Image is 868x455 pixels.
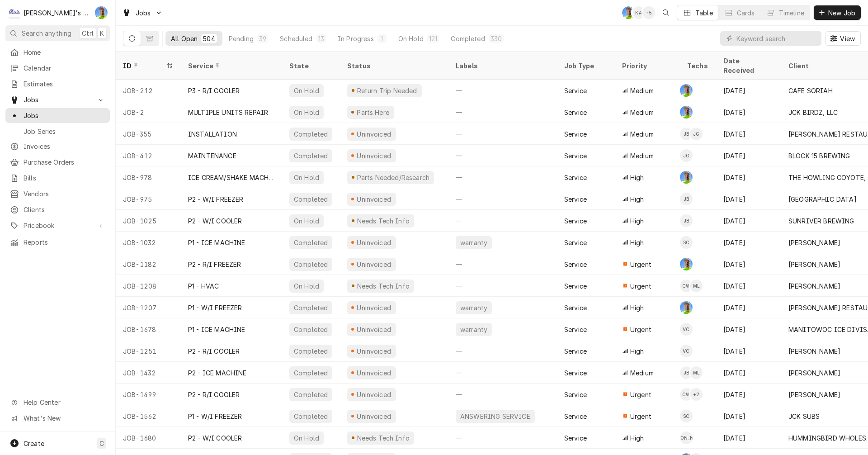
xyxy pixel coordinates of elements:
div: P2 - ICE MACHINE [188,368,247,378]
div: — [448,340,557,362]
div: Uninvoiced [356,151,392,161]
span: Create [24,440,44,447]
div: Uninvoiced [356,129,392,139]
div: — [448,210,557,232]
div: Cards [737,8,755,18]
div: Uninvoiced [356,325,392,334]
div: CW [680,388,693,401]
span: Medium [630,368,654,378]
a: Go to Jobs [118,5,166,20]
div: ID [123,61,165,71]
div: Completed [293,412,329,421]
div: INSTALLATION [188,129,237,139]
div: Job Type [564,61,608,71]
div: JOB-1562 [116,405,181,427]
div: MULTIPLE UNITS REPAIR [188,108,268,117]
div: [PERSON_NAME] [788,346,840,356]
span: Pricebook [24,221,92,230]
span: Jobs [24,111,105,120]
div: [DATE] [716,275,781,297]
div: JOB-975 [116,188,181,210]
div: Mikah Levitt-Freimuth's Avatar [690,366,703,379]
div: warranty [459,303,488,313]
a: Clients [5,202,110,217]
div: Service [564,173,587,182]
div: 1 [379,34,385,43]
span: Help Center [24,398,104,407]
a: Home [5,45,110,60]
div: Completed [293,194,329,204]
span: Urgent [630,260,651,269]
div: + 5 [642,6,655,19]
span: K [100,28,104,38]
div: [PERSON_NAME] [680,431,693,444]
div: Joey Brabb's Avatar [680,193,693,205]
div: P1 - ICE MACHINE [188,325,245,334]
div: GA [680,84,693,97]
div: [PERSON_NAME] [788,390,840,399]
div: P1 - W/I FREEZER [188,303,242,313]
div: P2 - R/I FREEZER [188,260,241,269]
div: Status [347,61,439,71]
div: Joey Brabb's Avatar [680,128,693,140]
div: Service [188,61,273,71]
div: JOB-412 [116,145,181,166]
div: VC [680,323,693,336]
span: Job Series [24,127,105,136]
div: — [448,253,557,275]
div: C [8,6,21,19]
div: GA [622,6,635,19]
div: GA [680,301,693,314]
div: [DATE] [716,297,781,318]
span: High [630,173,644,182]
div: Valente Castillo's Avatar [680,345,693,357]
div: Cameron Ward's Avatar [680,280,693,292]
div: GA [680,171,693,184]
div: [PERSON_NAME]'s Refrigeration [24,8,90,18]
a: Calendar [5,61,110,76]
div: Greg Austin's Avatar [680,171,693,184]
div: Clay's Refrigeration's Avatar [8,6,21,19]
div: JOB-1182 [116,253,181,275]
div: Completed [293,346,329,356]
a: Invoices [5,139,110,154]
a: Bills [5,171,110,185]
div: — [448,362,557,384]
div: Service [564,346,587,356]
span: High [630,238,644,247]
div: JG [690,128,703,140]
div: Uninvoiced [356,368,392,378]
div: ML [690,366,703,379]
div: Service [564,86,587,95]
div: Uninvoiced [356,303,392,313]
div: Valente Castillo's Avatar [680,323,693,336]
div: P2 - W/I FREEZER [188,194,244,204]
div: P3 - R/I COOLER [188,86,240,95]
div: Joey Brabb's Avatar [680,366,693,379]
div: Greg Austin's Avatar [95,6,108,19]
a: Jobs [5,108,110,123]
a: Go to Jobs [5,92,110,107]
span: Reports [24,237,105,247]
div: Service [564,108,587,117]
div: SC [680,410,693,422]
span: Jobs [136,8,151,18]
div: Greg Austin's Avatar [680,84,693,97]
button: Search anythingCtrlK [5,25,110,41]
div: Korey Austin's Avatar [632,6,645,19]
div: Cameron Ward's Avatar [680,388,693,401]
div: Justin Achter's Avatar [680,431,693,444]
div: Greg Austin's Avatar [680,258,693,270]
div: Completed [451,34,485,43]
div: — [448,101,557,123]
div: 504 [203,34,215,43]
div: Service [564,390,587,399]
div: Service [564,303,587,313]
div: — [448,384,557,405]
span: Ctrl [82,28,94,38]
div: P2 - W/I COOLER [188,216,242,226]
div: Needs Tech Info [356,281,410,291]
div: JOB-1251 [116,340,181,362]
div: On Hold [293,281,320,291]
span: Purchase Orders [24,157,105,167]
